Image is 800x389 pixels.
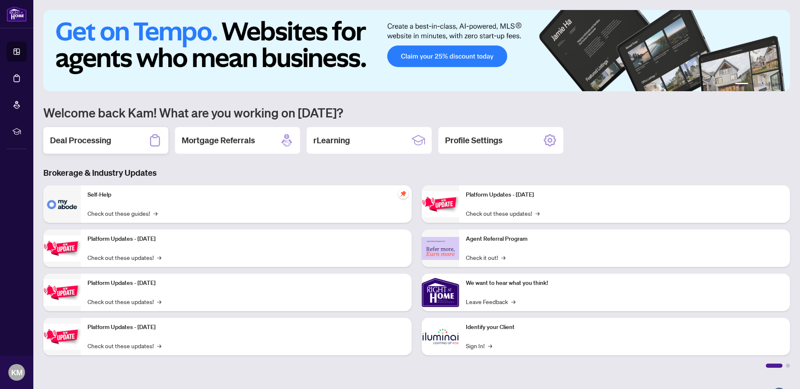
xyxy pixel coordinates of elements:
[466,190,783,199] p: Platform Updates - [DATE]
[772,83,775,86] button: 5
[87,341,161,350] a: Check out these updates!→
[501,253,505,262] span: →
[466,279,783,288] p: We want to hear what you think!
[778,83,782,86] button: 6
[87,190,405,199] p: Self-Help
[466,323,783,332] p: Identify your Client
[43,279,81,306] img: Platform Updates - July 21, 2025
[466,234,783,244] p: Agent Referral Program
[422,274,459,311] img: We want to hear what you think!
[43,235,81,262] img: Platform Updates - September 16, 2025
[466,341,492,350] a: Sign In!→
[50,135,111,146] h2: Deal Processing
[87,209,157,218] a: Check out these guides!→
[758,83,762,86] button: 3
[87,253,161,262] a: Check out these updates!→
[7,6,27,22] img: logo
[153,209,157,218] span: →
[43,10,790,91] img: Slide 0
[466,297,515,306] a: Leave Feedback→
[11,367,22,378] span: KM
[43,185,81,223] img: Self-Help
[735,83,748,86] button: 1
[87,234,405,244] p: Platform Updates - [DATE]
[535,209,540,218] span: →
[87,297,161,306] a: Check out these updates!→
[43,105,790,120] h1: Welcome back Kam! What are you working on [DATE]?
[752,83,755,86] button: 2
[765,83,768,86] button: 4
[422,191,459,217] img: Platform Updates - June 23, 2025
[488,341,492,350] span: →
[157,341,161,350] span: →
[422,318,459,355] img: Identify your Client
[466,253,505,262] a: Check it out!→
[87,323,405,332] p: Platform Updates - [DATE]
[157,253,161,262] span: →
[767,360,792,385] button: Open asap
[422,237,459,260] img: Agent Referral Program
[43,324,81,350] img: Platform Updates - July 8, 2025
[157,297,161,306] span: →
[445,135,502,146] h2: Profile Settings
[87,279,405,288] p: Platform Updates - [DATE]
[466,209,540,218] a: Check out these updates!→
[398,189,408,199] span: pushpin
[43,167,790,179] h3: Brokerage & Industry Updates
[182,135,255,146] h2: Mortgage Referrals
[313,135,350,146] h2: rLearning
[511,297,515,306] span: →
